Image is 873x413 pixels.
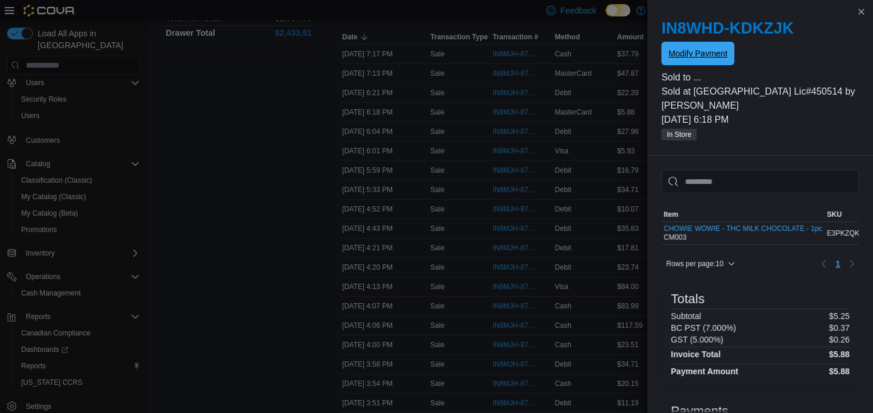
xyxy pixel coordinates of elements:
input: This is a search bar. As you type, the results lower in the page will automatically filter. [661,170,859,193]
div: CM003 [664,224,822,242]
h6: Subtotal [671,311,701,321]
h4: Invoice Total [671,350,721,359]
span: In Store [661,129,697,140]
button: Next page [845,257,859,271]
h3: Totals [671,292,704,306]
button: CHOWIE WOWIE - THC MILK CHOCOLATE - 1pc [664,224,822,233]
button: Page 1 of 1 [831,254,845,273]
h4: $5.88 [829,350,849,359]
span: Item [664,210,678,219]
ul: Pagination for table: MemoryTable from EuiInMemoryTable [831,254,845,273]
p: $5.25 [829,311,849,321]
p: Sold at [GEOGRAPHIC_DATA] Lic#450514 by [PERSON_NAME] [661,85,859,113]
span: In Store [667,129,691,140]
p: [DATE] 6:18 PM [661,113,859,127]
span: 1 [835,258,840,270]
button: SKU [825,207,867,221]
span: Modify Payment [668,48,727,59]
nav: Pagination for table: MemoryTable from EuiInMemoryTable [817,254,859,273]
button: Modify Payment [661,42,734,65]
h4: $5.88 [829,367,849,376]
span: Rows per page : 10 [666,259,723,268]
button: Rows per page:10 [661,257,740,271]
h2: IN8WHD-KDKZJK [661,19,859,38]
button: Previous page [817,257,831,271]
button: Close this dialog [854,5,868,19]
span: E3PKZQKA [827,229,864,238]
span: SKU [827,210,842,219]
h4: Payment Amount [671,367,738,376]
button: Item [661,207,825,221]
h6: BC PST (7.000%) [671,323,736,333]
p: $0.37 [829,323,849,333]
h6: GST (5.000%) [671,335,723,344]
p: Sold to ... [661,70,859,85]
p: $0.26 [829,335,849,344]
